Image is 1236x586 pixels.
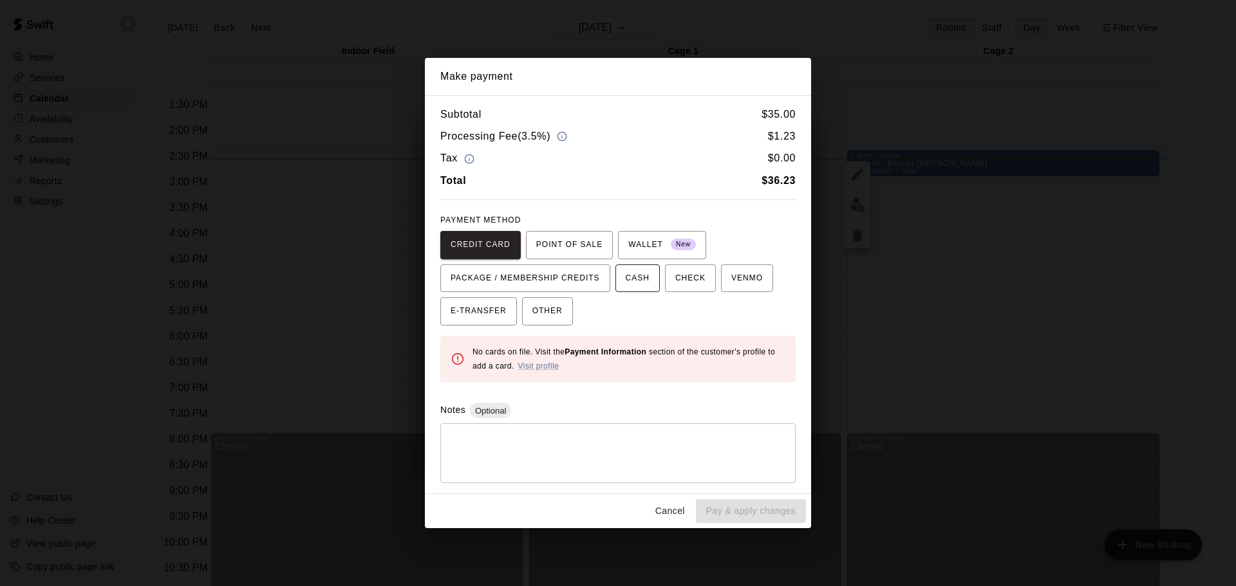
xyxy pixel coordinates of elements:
a: Visit profile [518,362,559,371]
span: OTHER [532,301,563,322]
button: E-TRANSFER [440,297,517,325]
span: POINT OF SALE [536,235,603,255]
b: Total [440,175,466,186]
span: New [671,236,696,253]
span: PAYMENT METHOD [440,215,521,224]
button: CHECK [665,264,716,293]
h6: Tax [440,150,478,167]
span: E-TRANSFER [451,301,507,322]
button: CASH [615,264,660,293]
b: $ 36.23 [762,175,796,186]
span: VENMO [731,268,763,289]
label: Notes [440,405,465,415]
button: POINT OF SALE [526,231,613,259]
h6: Processing Fee ( 3.5% ) [440,128,570,145]
button: OTHER [522,297,573,325]
b: Payment Information [565,347,646,356]
span: No cards on file. Visit the section of the customer's profile to add a card. [473,347,775,371]
span: Optional [470,406,511,416]
h2: Make payment [425,58,811,95]
button: PACKAGE / MEMBERSHIP CREDITS [440,264,610,293]
h6: Subtotal [440,106,482,123]
button: WALLET New [618,231,706,259]
span: PACKAGE / MEMBERSHIP CREDITS [451,268,600,289]
span: CASH [626,268,650,289]
span: CHECK [675,268,706,289]
h6: $ 0.00 [768,150,796,167]
span: WALLET [628,235,696,255]
h6: $ 1.23 [768,128,796,145]
button: VENMO [721,264,773,293]
button: Cancel [650,499,691,523]
h6: $ 35.00 [762,106,796,123]
button: CREDIT CARD [440,231,521,259]
span: CREDIT CARD [451,235,510,255]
